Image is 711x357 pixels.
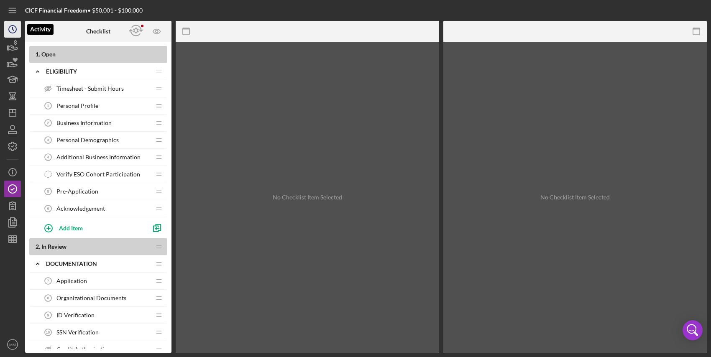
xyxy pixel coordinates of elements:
[47,207,49,211] tspan: 6
[56,346,111,353] span: Credit Authorization
[56,120,112,126] span: Business Information
[56,188,98,195] span: Pre-Application
[56,137,119,143] span: Personal Demographics
[47,313,49,317] tspan: 9
[25,7,143,14] div: • $50,001 - $100,000
[47,296,49,300] tspan: 8
[46,330,50,334] tspan: 10
[41,243,66,250] span: In Review
[56,205,105,212] span: Acknowledgement
[56,154,141,161] span: Additional Business Information
[9,342,16,347] text: MM
[56,312,95,319] span: ID Verification
[36,51,40,58] span: 1 .
[25,7,87,14] b: CICF Financial Freedom
[683,320,703,340] div: Open Intercom Messenger
[56,171,140,178] span: Verify ESO Cohort Participation
[38,219,146,236] button: Add Item
[56,102,98,109] span: Personal Profile
[56,85,124,92] span: Timesheet - Submit Hours
[47,155,49,159] tspan: 4
[148,22,166,41] button: Preview as
[273,194,342,201] div: No Checklist Item Selected
[46,68,151,75] div: Eligibility
[56,329,99,336] span: SSN Verification
[47,104,49,108] tspan: 1
[47,189,49,194] tspan: 5
[47,138,49,142] tspan: 3
[56,278,87,284] span: Application
[59,220,83,236] div: Add Item
[47,279,49,283] tspan: 7
[46,260,151,267] div: Documentation
[56,295,126,301] span: Organizational Documents
[4,336,21,353] button: MM
[36,243,40,250] span: 2 .
[47,121,49,125] tspan: 2
[86,28,110,35] b: Checklist
[41,51,56,58] span: Open
[540,194,610,201] div: No Checklist Item Selected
